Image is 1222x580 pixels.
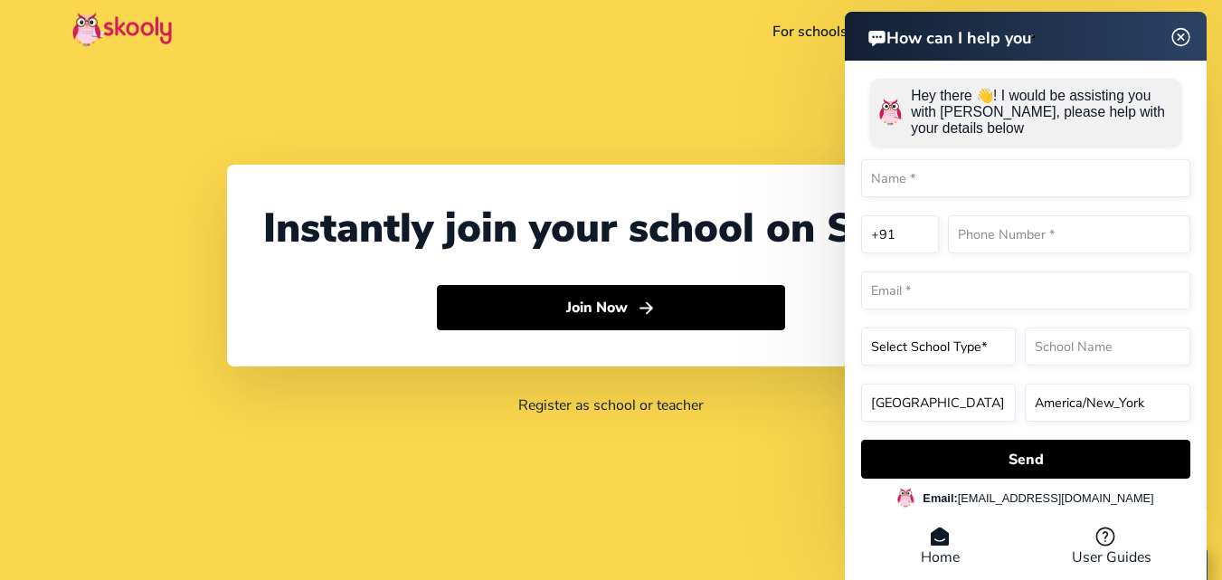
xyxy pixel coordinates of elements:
[761,17,859,46] a: For schools
[518,395,704,415] a: Register as school or teacher
[437,285,785,330] button: Join Nowarrow forward outline
[637,299,656,318] ion-icon: arrow forward outline
[72,12,172,47] img: Skooly
[263,201,960,256] div: Instantly join your school on Skooly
